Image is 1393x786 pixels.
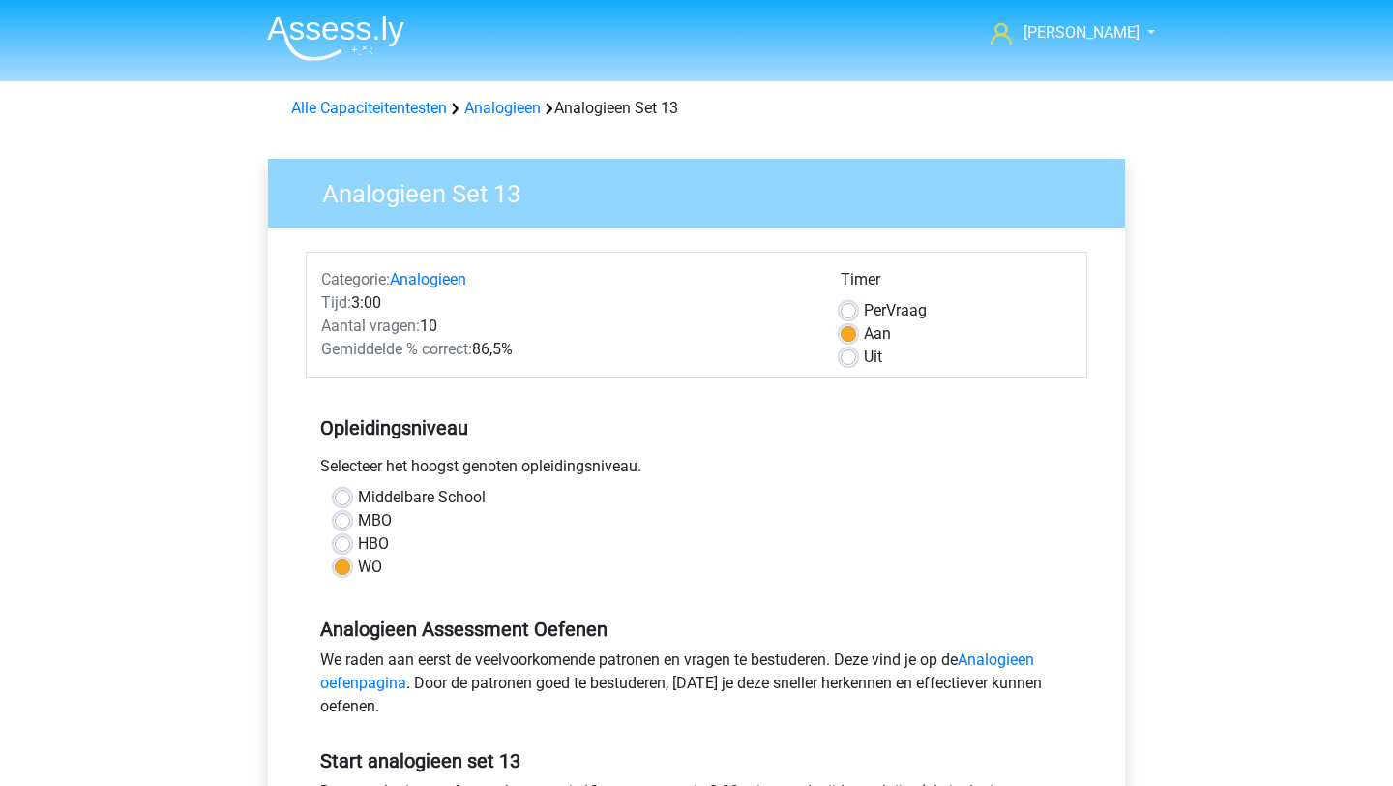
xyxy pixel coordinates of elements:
span: Gemiddelde % correct: [321,340,472,358]
a: [PERSON_NAME] [983,21,1141,45]
div: We raden aan eerst de veelvoorkomende patronen en vragen te bestuderen. Deze vind je op de . Door... [306,649,1087,726]
span: Aantal vragen: [321,317,420,335]
div: Analogieen Set 13 [283,97,1110,120]
h5: Opleidingsniveau [320,408,1073,447]
h3: Analogieen Set 13 [299,171,1111,209]
div: 3:00 [307,291,826,315]
label: HBO [358,532,389,556]
div: 86,5% [307,338,826,361]
span: [PERSON_NAME] [1023,23,1140,42]
span: Per [864,301,886,319]
label: Vraag [864,299,927,322]
div: Timer [841,268,1072,299]
label: WO [358,556,382,579]
h5: Start analogieen set 13 [320,749,1073,772]
a: Analogieen [390,270,466,288]
div: 10 [307,315,826,338]
img: Assessly [267,15,404,61]
label: Middelbare School [358,486,486,509]
div: Selecteer het hoogst genoten opleidingsniveau. [306,455,1087,486]
label: Aan [864,322,891,346]
label: Uit [864,346,882,369]
span: Tijd: [321,293,351,312]
a: Analogieen [464,99,541,117]
label: MBO [358,509,392,532]
a: Alle Capaciteitentesten [291,99,447,117]
span: Categorie: [321,270,390,288]
h5: Analogieen Assessment Oefenen [320,618,1073,641]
